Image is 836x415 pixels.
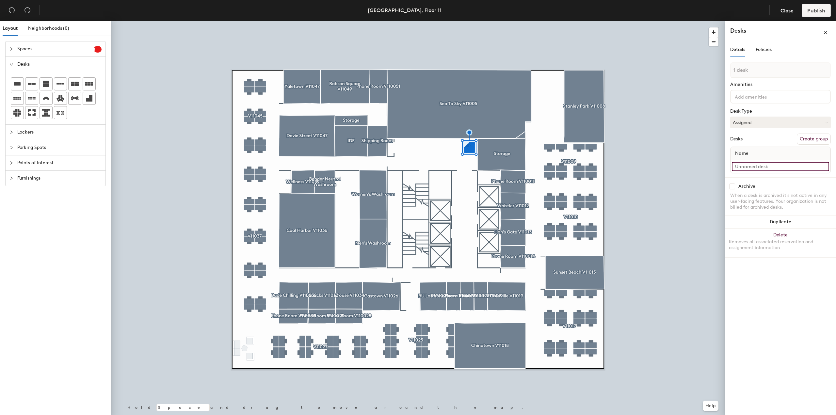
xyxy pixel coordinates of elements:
[9,130,13,134] span: collapsed
[9,62,13,66] span: expanded
[732,148,752,159] span: Name
[9,47,13,51] span: collapsed
[730,82,831,87] div: Amenities
[802,4,831,17] button: Publish
[17,140,102,155] span: Parking Spots
[9,176,13,180] span: collapsed
[725,229,836,257] button: DeleteRemoves all associated reservation and assignment information
[9,161,13,165] span: collapsed
[823,30,828,35] span: close
[17,155,102,170] span: Points of Interest
[94,46,102,53] sup: 1
[756,47,772,52] span: Policies
[8,7,15,13] span: undo
[780,8,794,14] span: Close
[5,4,18,17] button: Undo (⌘ + Z)
[730,109,831,114] div: Desk Type
[729,239,832,251] div: Removes all associated reservation and assignment information
[703,401,718,411] button: Help
[730,136,743,142] div: Desks
[725,215,836,229] button: Duplicate
[3,25,18,31] span: Layout
[730,47,745,52] span: Details
[21,4,34,17] button: Redo (⌘ + ⇧ + Z)
[797,134,831,145] button: Create group
[368,6,442,14] div: [GEOGRAPHIC_DATA], Floor 11
[17,57,102,72] span: Desks
[730,117,831,128] button: Assigned
[775,4,799,17] button: Close
[730,193,831,210] div: When a desk is archived it's not active in any user-facing features. Your organization is not bil...
[94,47,102,52] span: 1
[733,92,792,100] input: Add amenities
[17,171,102,186] span: Furnishings
[732,162,829,171] input: Unnamed desk
[738,184,755,189] div: Archive
[730,26,802,35] h4: Desks
[28,25,69,31] span: Neighborhoods (0)
[17,125,102,140] span: Lockers
[17,41,94,56] span: Spaces
[9,146,13,150] span: collapsed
